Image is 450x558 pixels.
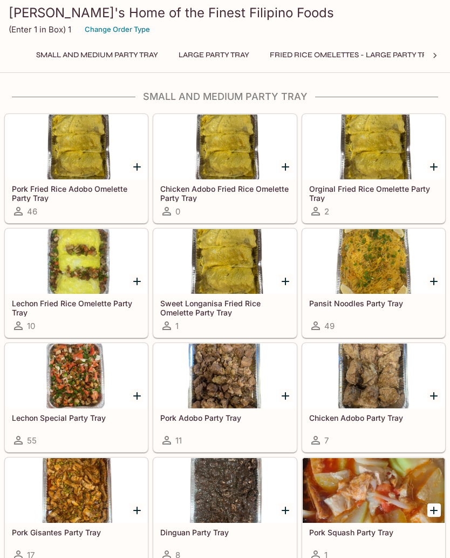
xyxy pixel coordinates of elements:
h5: Pork Adobo Party Tray [160,413,289,422]
div: Dinguan Party Tray [154,458,296,523]
div: Pork Gisantes Party Tray [5,458,147,523]
div: Sweet Longanisa Fried Rice Omelette Party Tray [154,229,296,294]
span: 7 [324,435,329,446]
span: 0 [175,206,180,217]
h4: Small and Medium Party Tray [4,91,446,103]
div: Lechon Special Party Tray [5,344,147,408]
span: 46 [27,206,37,217]
button: Add Dinguan Party Tray [279,503,292,517]
span: 1 [175,321,179,331]
button: Add Pork Gisantes Party Tray [130,503,144,517]
button: Add Pork Fried Rice Adobo Omelette Party Tray [130,160,144,173]
button: Change Order Type [80,21,155,38]
a: Chicken Adobo Party Tray7 [302,343,445,452]
div: Pork Squash Party Tray [303,458,445,523]
div: Lechon Fried Rice Omelette Party Tray [5,229,147,294]
a: Sweet Longanisa Fried Rice Omelette Party Tray1 [153,228,296,338]
button: Add Pork Adobo Party Tray [279,389,292,402]
div: Orginal Fried Rice Omelette Party Tray [303,115,445,179]
h5: Chicken Adobo Party Tray [309,413,438,422]
h5: Orginal Fried Rice Omelette Party Tray [309,184,438,202]
button: Add Chicken Adobo Party Tray [427,389,441,402]
button: Add Lechon Fried Rice Omelette Party Tray [130,274,144,288]
button: Add Orginal Fried Rice Omelette Party Tray [427,160,441,173]
h5: Pork Fried Rice Adobo Omelette Party Tray [12,184,141,202]
button: Large Party Tray [173,48,255,63]
a: Pork Adobo Party Tray11 [153,343,296,452]
h5: Pork Gisantes Party Tray [12,528,141,537]
button: Add Pork Squash Party Tray [427,503,441,517]
div: Pork Fried Rice Adobo Omelette Party Tray [5,115,147,179]
div: Chicken Adobo Party Tray [303,344,445,408]
span: 11 [175,435,182,446]
span: 10 [27,321,35,331]
a: Pansit Noodles Party Tray49 [302,228,445,338]
button: Fried Rice Omelettes - Large Party Tray [264,48,442,63]
a: Pork Fried Rice Adobo Omelette Party Tray46 [5,114,148,223]
button: Add Lechon Special Party Tray [130,389,144,402]
span: 2 [324,206,329,217]
h5: Dinguan Party Tray [160,528,289,537]
button: Add Sweet Longanisa Fried Rice Omelette Party Tray [279,274,292,288]
h5: Pansit Noodles Party Tray [309,299,438,308]
a: Chicken Adobo Fried Rice Omelette Party Tray0 [153,114,296,223]
h5: Chicken Adobo Fried Rice Omelette Party Tray [160,184,289,202]
button: Add Pansit Noodles Party Tray [427,274,441,288]
h3: [PERSON_NAME]'s Home of the Finest Filipino Foods [9,4,441,21]
p: (Enter 1 in Box) 1 [9,24,71,35]
h5: Sweet Longanisa Fried Rice Omelette Party Tray [160,299,289,317]
div: Chicken Adobo Fried Rice Omelette Party Tray [154,115,296,179]
button: Add Chicken Adobo Fried Rice Omelette Party Tray [279,160,292,173]
h5: Lechon Fried Rice Omelette Party Tray [12,299,141,317]
a: Lechon Fried Rice Omelette Party Tray10 [5,228,148,338]
h5: Lechon Special Party Tray [12,413,141,422]
h5: Pork Squash Party Tray [309,528,438,537]
div: Pansit Noodles Party Tray [303,229,445,294]
button: Small and Medium Party Tray [30,48,164,63]
a: Lechon Special Party Tray55 [5,343,148,452]
span: 55 [27,435,37,446]
span: 49 [324,321,335,331]
div: Pork Adobo Party Tray [154,344,296,408]
a: Orginal Fried Rice Omelette Party Tray2 [302,114,445,223]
